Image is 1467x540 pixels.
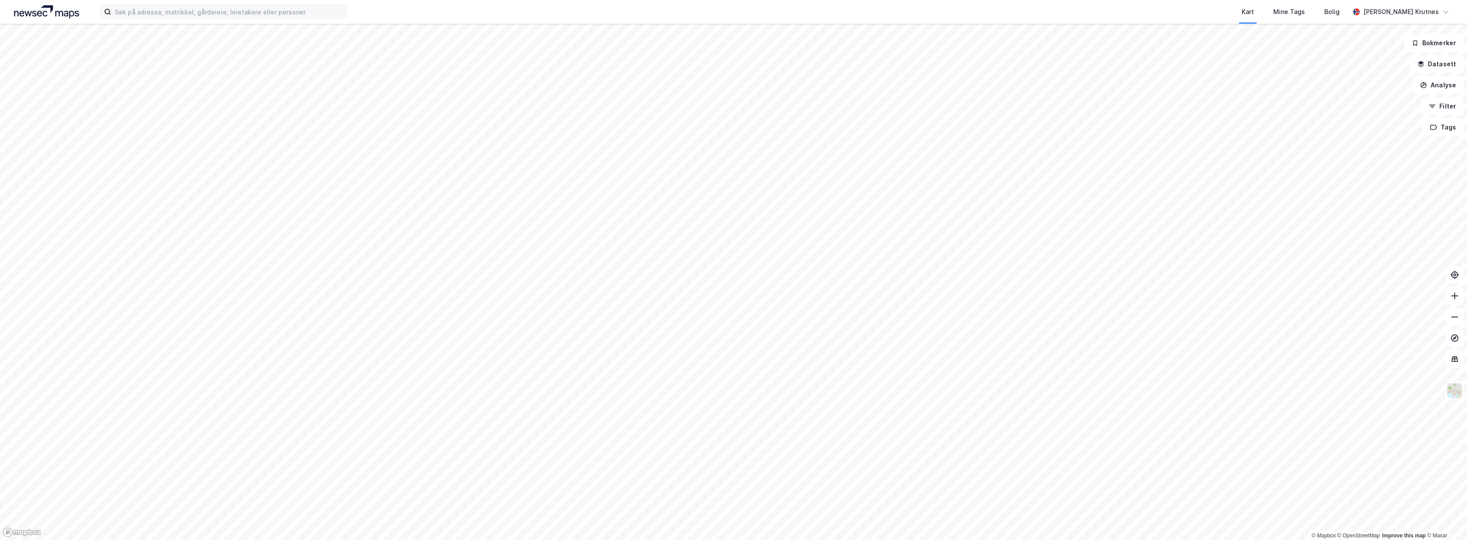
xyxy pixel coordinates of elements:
a: Improve this map [1382,533,1426,539]
div: Mine Tags [1273,7,1305,17]
img: logo.a4113a55bc3d86da70a041830d287a7e.svg [14,5,79,18]
a: Mapbox [1312,533,1336,539]
iframe: Chat Widget [1423,498,1467,540]
button: Datasett [1410,55,1463,73]
img: Z [1446,382,1463,399]
button: Tags [1423,119,1463,136]
button: Filter [1421,97,1463,115]
div: Bolig [1324,7,1340,17]
div: [PERSON_NAME] Krutnes [1363,7,1439,17]
button: Analyse [1413,76,1463,94]
a: Mapbox homepage [3,527,41,537]
div: Kart [1242,7,1254,17]
button: Bokmerker [1404,34,1463,52]
input: Søk på adresse, matrikkel, gårdeiere, leietakere eller personer [111,5,346,18]
div: Kontrollprogram for chat [1423,498,1467,540]
a: OpenStreetMap [1337,533,1380,539]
